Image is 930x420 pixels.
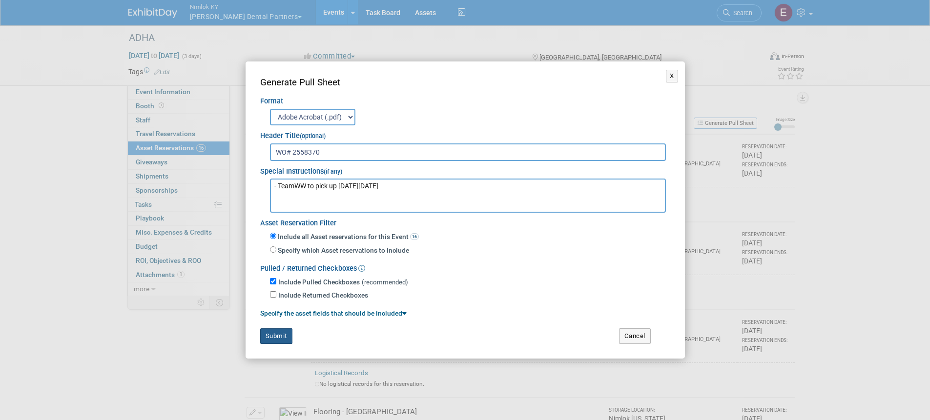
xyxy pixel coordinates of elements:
[362,279,408,286] span: (recommended)
[276,246,409,256] label: Specify which Asset reservations to include
[276,232,419,242] label: Include all Asset reservations for this Event
[278,278,360,287] label: Include Pulled Checkboxes
[260,328,292,344] button: Submit
[300,133,326,140] small: (optional)
[260,89,670,107] div: Format
[619,328,651,344] button: Cancel
[260,213,670,229] div: Asset Reservation Filter
[260,76,670,89] div: Generate Pull Sheet
[278,291,368,300] label: Include Returned Checkboxes
[260,125,670,141] div: Header Title
[410,233,419,240] span: 16
[260,258,670,274] div: Pulled / Returned Checkboxes
[666,70,678,82] button: X
[260,161,670,177] div: Special Instructions
[324,168,342,175] small: (if any)
[260,309,407,317] a: Specify the asset fields that should be included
